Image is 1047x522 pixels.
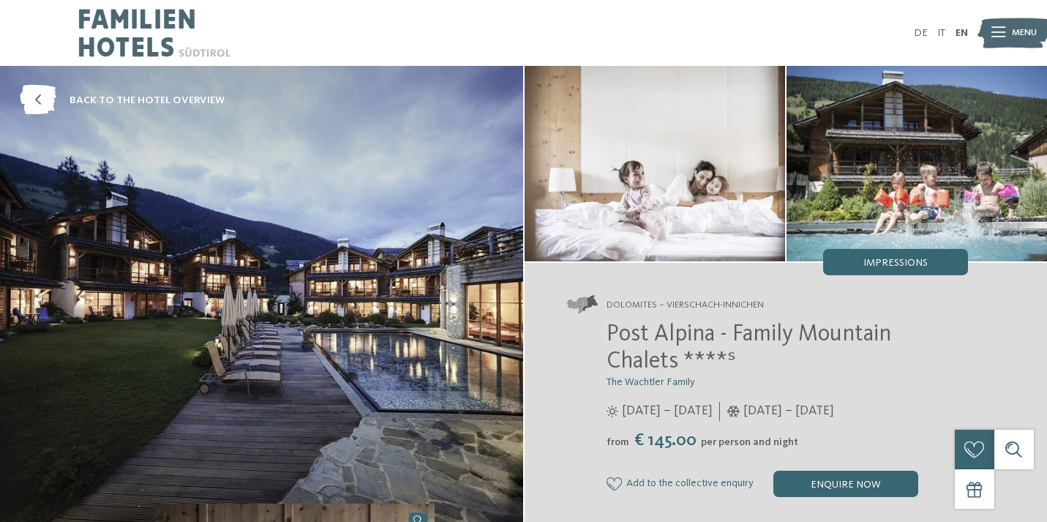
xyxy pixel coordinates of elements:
span: from [607,437,629,447]
a: IT [937,28,945,38]
i: Opening times in winter [727,406,740,417]
a: EN [956,28,968,38]
span: [DATE] – [DATE] [622,402,713,420]
span: per person and night [701,437,798,447]
img: The family hotel in Innichen with Alpine village flair [787,66,1047,261]
span: Post Alpina - Family Mountain Chalets ****ˢ [607,323,891,374]
a: DE [914,28,928,38]
span: Add to the collective enquiry [626,478,754,490]
span: € 145.00 [631,432,699,450]
div: enquire now [773,471,918,497]
img: The family hotel in Innichen with Alpine village flair [525,66,785,261]
span: Impressions [863,258,928,268]
span: back to the hotel overview [70,93,225,108]
span: The Wachtler Family [607,377,695,387]
span: Dolomites – Vierschach-Innichen [607,299,764,312]
i: Opening times in summer [607,406,618,417]
span: [DATE] – [DATE] [743,402,834,420]
span: Menu [1012,26,1037,40]
a: back to the hotel overview [20,86,225,116]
